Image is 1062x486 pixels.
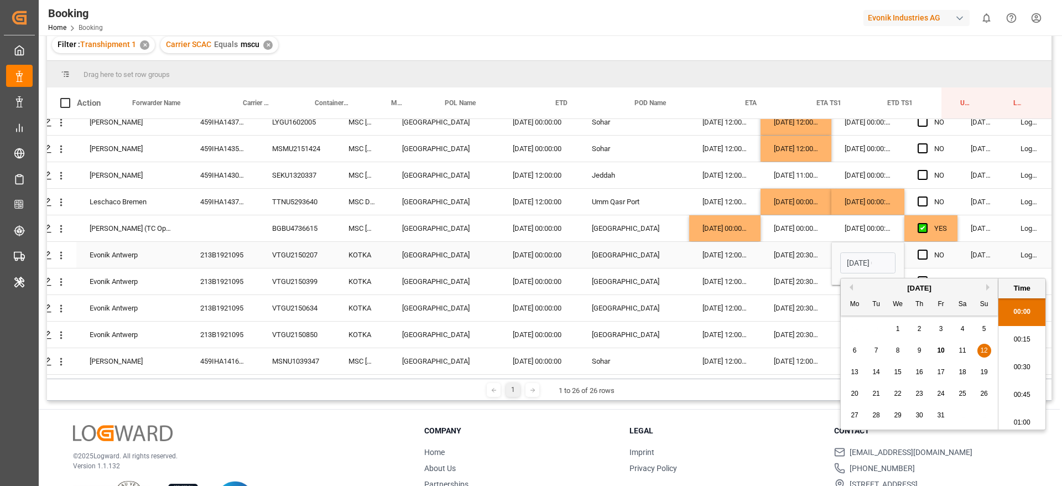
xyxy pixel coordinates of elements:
[915,411,923,419] span: 30
[1007,268,1053,294] div: Logward System
[259,295,335,321] div: VTGU2150634
[579,215,689,241] div: [GEOGRAPHIC_DATA]
[891,298,905,312] div: We
[761,348,831,374] div: [DATE] 12:00:00
[77,98,101,108] div: Action
[389,268,499,294] div: [GEOGRAPHIC_DATA]
[424,464,456,473] a: About Us
[957,215,1007,241] div: [DATE] 00:00:08
[956,387,970,401] div: Choose Saturday, October 25th, 2025
[629,425,821,437] h3: Legal
[689,189,761,215] div: [DATE] 12:00:00
[629,448,654,457] a: Imprint
[579,268,689,294] div: [GEOGRAPHIC_DATA]
[918,325,922,333] span: 2
[745,99,757,107] span: ETA
[761,136,831,162] div: [DATE] 12:00:00
[424,425,616,437] h3: Company
[10,268,1053,295] div: Press SPACE to select this row.
[391,99,403,107] span: Main Vessel and Vessel Imo
[863,7,974,28] button: Evonik Industries AG
[960,99,971,107] span: Update Last Opened By
[761,242,831,268] div: [DATE] 20:30:00
[689,109,761,135] div: [DATE] 12:00:00
[870,298,883,312] div: Tu
[891,365,905,379] div: Choose Wednesday, October 15th, 2025
[977,322,991,336] div: Choose Sunday, October 5th, 2025
[424,448,445,457] a: Home
[689,322,761,348] div: [DATE] 12:00:00
[389,136,499,162] div: [GEOGRAPHIC_DATA]
[10,322,1053,348] div: Press SPACE to select this row.
[187,268,259,294] div: 213B1921095
[977,298,991,312] div: Su
[579,136,689,162] div: Sohar
[259,268,335,294] div: VTGU2150399
[844,318,995,426] div: month 2025-10
[689,268,761,294] div: [DATE] 12:00:00
[974,6,999,30] button: show 0 new notifications
[977,344,991,358] div: Choose Sunday, October 12th, 2025
[761,189,831,215] div: [DATE] 00:00:00
[934,365,948,379] div: Choose Friday, October 17th, 2025
[389,242,499,268] div: [GEOGRAPHIC_DATA]
[913,387,926,401] div: Choose Thursday, October 23rd, 2025
[187,162,259,188] div: 459IHA1430660
[259,242,335,268] div: VTGU2150207
[934,322,948,336] div: Choose Friday, October 3rd, 2025
[76,295,187,321] div: Evonik Antwerp
[913,298,926,312] div: Th
[1001,283,1043,294] div: Time
[851,368,858,376] span: 13
[10,109,1053,136] div: Press SPACE to select this row.
[73,461,397,471] p: Version 1.1.132
[259,109,335,135] div: LYGU1602005
[259,189,335,215] div: TTNU5293640
[761,162,831,188] div: [DATE] 11:00:00
[894,411,901,419] span: 29
[831,215,904,241] div: [DATE] 00:00:00
[934,163,944,188] div: NO
[499,322,579,348] div: [DATE] 00:00:00
[335,242,389,268] div: KOTKA
[977,387,991,401] div: Choose Sunday, October 26th, 2025
[874,347,878,354] span: 7
[629,464,677,473] a: Privacy Policy
[335,322,389,348] div: KOTKA
[389,109,499,135] div: [GEOGRAPHIC_DATA]
[913,322,926,336] div: Choose Thursday, October 2nd, 2025
[559,385,615,396] div: 1 to 26 of 26 rows
[187,348,259,374] div: 459IHA1416624
[76,348,187,374] div: [PERSON_NAME]
[499,109,579,135] div: [DATE] 00:00:00
[84,70,170,79] span: Drag here to set row groups
[1007,109,1053,135] div: Logward System
[863,10,970,26] div: Evonik Industries AG
[132,99,180,107] span: Forwarder Name
[934,344,948,358] div: Choose Friday, October 10th, 2025
[689,136,761,162] div: [DATE] 12:00:00
[913,365,926,379] div: Choose Thursday, October 16th, 2025
[851,411,858,419] span: 27
[76,109,187,135] div: [PERSON_NAME]
[335,215,389,241] div: MSC [PERSON_NAME]
[913,409,926,422] div: Choose Thursday, October 30th, 2025
[579,189,689,215] div: Umm Qasr Port
[243,99,273,107] span: Carrier Booking No.
[10,136,1053,162] div: Press SPACE to select this row.
[841,283,998,294] div: [DATE]
[887,99,913,107] span: ETD TS1
[10,162,1053,189] div: Press SPACE to select this row.
[499,348,579,374] div: [DATE] 00:00:00
[957,162,1007,188] div: [DATE] 08:23:30
[934,242,944,268] div: NO
[918,347,922,354] span: 9
[689,348,761,374] div: [DATE] 12:00:00
[980,368,987,376] span: 19
[80,40,136,49] span: Transhipment 1
[998,354,1045,381] li: 00:30
[896,347,900,354] span: 8
[10,242,1053,268] div: Press SPACE to select this row.
[934,269,944,294] div: NO
[241,40,259,49] span: mscu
